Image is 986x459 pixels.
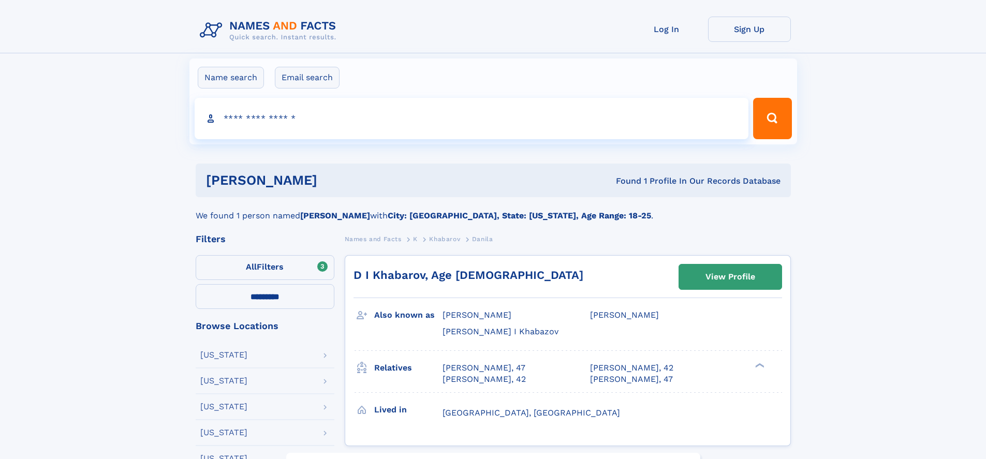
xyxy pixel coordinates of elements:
[200,351,247,359] div: [US_STATE]
[590,310,659,320] span: [PERSON_NAME]
[590,362,673,374] a: [PERSON_NAME], 42
[374,359,443,377] h3: Relatives
[374,306,443,324] h3: Also known as
[206,174,467,187] h1: [PERSON_NAME]
[708,17,791,42] a: Sign Up
[196,197,791,222] div: We found 1 person named with .
[388,211,651,220] b: City: [GEOGRAPHIC_DATA], State: [US_STATE], Age Range: 18-25
[466,175,781,187] div: Found 1 Profile In Our Records Database
[679,264,782,289] a: View Profile
[429,235,460,243] span: Khabarov
[200,428,247,437] div: [US_STATE]
[443,310,511,320] span: [PERSON_NAME]
[246,262,257,272] span: All
[443,374,526,385] a: [PERSON_NAME], 42
[196,255,334,280] label: Filters
[198,67,264,88] label: Name search
[413,232,418,245] a: K
[753,362,765,368] div: ❯
[200,377,247,385] div: [US_STATE]
[625,17,708,42] a: Log In
[275,67,340,88] label: Email search
[345,232,402,245] a: Names and Facts
[200,403,247,411] div: [US_STATE]
[472,235,493,243] span: Danila
[196,321,334,331] div: Browse Locations
[590,374,673,385] a: [PERSON_NAME], 47
[443,408,620,418] span: [GEOGRAPHIC_DATA], [GEOGRAPHIC_DATA]
[429,232,460,245] a: Khabarov
[705,265,755,289] div: View Profile
[195,98,749,139] input: search input
[413,235,418,243] span: K
[300,211,370,220] b: [PERSON_NAME]
[443,362,525,374] a: [PERSON_NAME], 47
[196,234,334,244] div: Filters
[354,269,583,282] a: D I Khabarov, Age [DEMOGRAPHIC_DATA]
[443,327,558,336] span: [PERSON_NAME] I Khabazov
[196,17,345,45] img: Logo Names and Facts
[753,98,791,139] button: Search Button
[374,401,443,419] h3: Lived in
